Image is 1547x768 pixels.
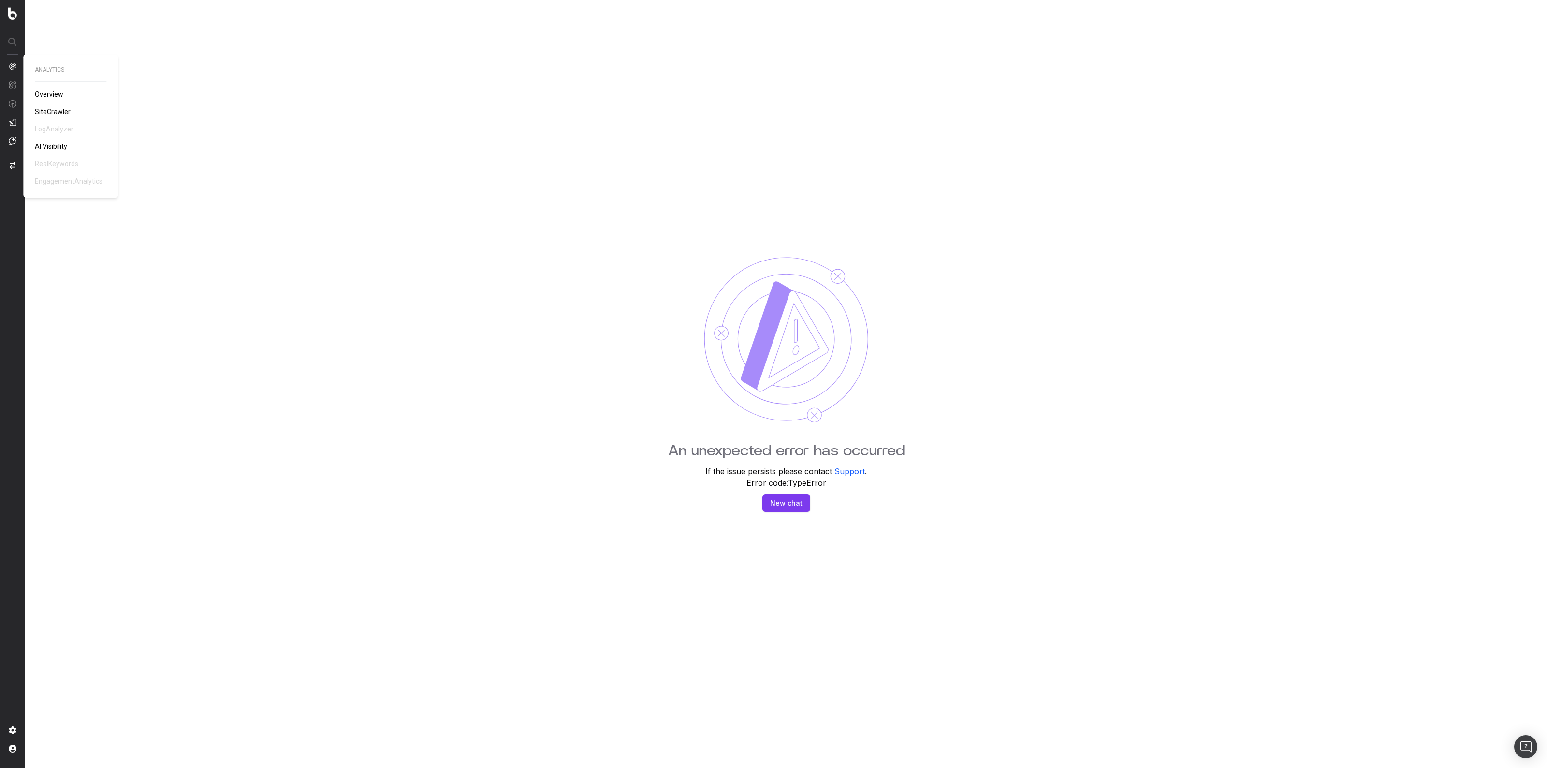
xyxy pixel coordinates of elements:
img: My account [9,745,16,753]
img: Setting [9,726,16,734]
span: AI Visibility [35,143,67,150]
div: Open Intercom Messenger [1514,735,1537,758]
button: New chat [762,494,810,512]
a: Overview [35,89,67,99]
span: ANALYTICS [35,66,106,73]
h1: An unexpected error has occurred [668,442,905,460]
span: SiteCrawler [35,108,71,116]
a: AI Visibility [35,142,71,151]
img: Assist [9,137,16,145]
img: Studio [9,118,16,126]
a: SiteCrawler [35,107,74,116]
img: Switch project [10,162,15,169]
img: Intelligence [9,81,16,89]
img: Error [704,257,869,423]
span: Overview [35,90,63,98]
img: Botify logo [8,7,17,20]
p: If the issue persists please contact . Error code: TypeError [705,465,867,489]
img: Analytics [9,62,16,70]
img: Activation [9,100,16,108]
button: Support [834,465,865,477]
